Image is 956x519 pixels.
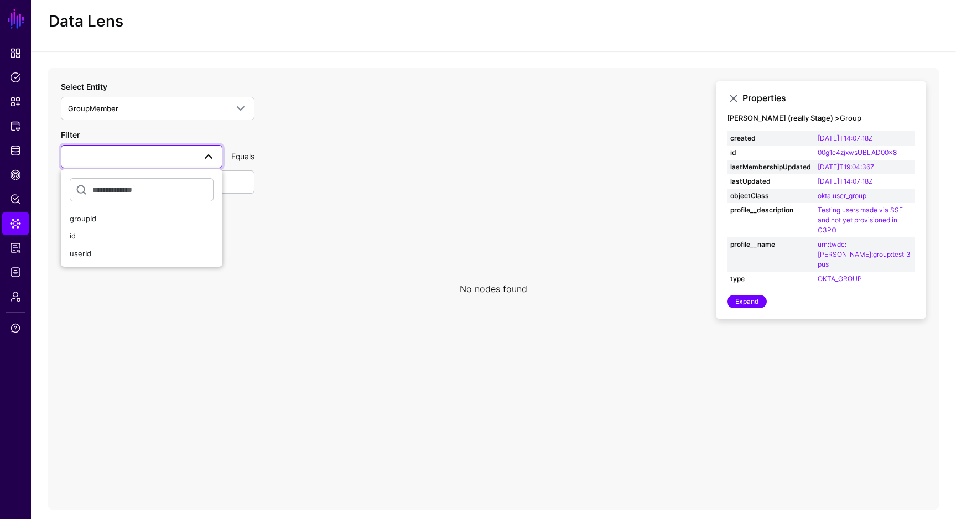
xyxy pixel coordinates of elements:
[61,210,222,228] button: groupId
[2,261,29,283] a: Logs
[730,162,811,172] strong: lastMembershipUpdated
[10,218,21,229] span: Data Lens
[10,323,21,334] span: Support
[2,286,29,308] a: Admin
[818,206,903,234] a: Testing users made via SSF and not yet provisioned in C3PO
[818,163,874,171] a: [DATE]T19:04:36Z
[10,48,21,59] span: Dashboard
[2,91,29,113] a: Snippets
[730,133,811,143] strong: created
[70,249,91,258] span: userId
[61,129,80,141] label: Filter
[730,205,811,215] strong: profile__description
[742,93,915,103] h3: Properties
[10,291,21,302] span: Admin
[2,42,29,64] a: Dashboard
[61,227,222,245] button: id
[2,212,29,235] a: Data Lens
[10,194,21,205] span: Policy Lens
[70,214,96,223] span: groupId
[727,113,840,122] strong: [PERSON_NAME] (really Stage) >
[727,114,915,123] h4: Group
[10,121,21,132] span: Protected Systems
[2,139,29,162] a: Identity Data Fabric
[2,66,29,89] a: Policies
[730,274,811,284] strong: type
[730,177,811,186] strong: lastUpdated
[68,104,118,113] span: GroupMember
[2,237,29,259] a: Reports
[818,134,872,142] a: [DATE]T14:07:18Z
[10,242,21,253] span: Reports
[2,115,29,137] a: Protected Systems
[818,274,862,283] a: OKTA_GROUP
[818,191,866,200] a: okta:user_group
[10,145,21,156] span: Identity Data Fabric
[49,12,123,31] h2: Data Lens
[7,7,25,31] a: SGNL
[818,177,872,185] a: [DATE]T14:07:18Z
[2,164,29,186] a: CAEP Hub
[2,188,29,210] a: Policy Lens
[818,240,911,268] a: urn:twdc:[PERSON_NAME]:group:test_3pus
[460,282,527,295] div: No nodes found
[61,245,222,263] button: userId
[730,191,811,201] strong: objectClass
[730,240,811,250] strong: profile__name
[10,267,21,278] span: Logs
[730,148,811,158] strong: id
[10,72,21,83] span: Policies
[727,295,767,308] a: Expand
[818,148,897,157] a: 00g1e4zjxwsUBLAD00x8
[10,96,21,107] span: Snippets
[70,231,76,240] span: id
[61,81,107,92] label: Select Entity
[10,169,21,180] span: CAEP Hub
[227,150,259,162] div: Equals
